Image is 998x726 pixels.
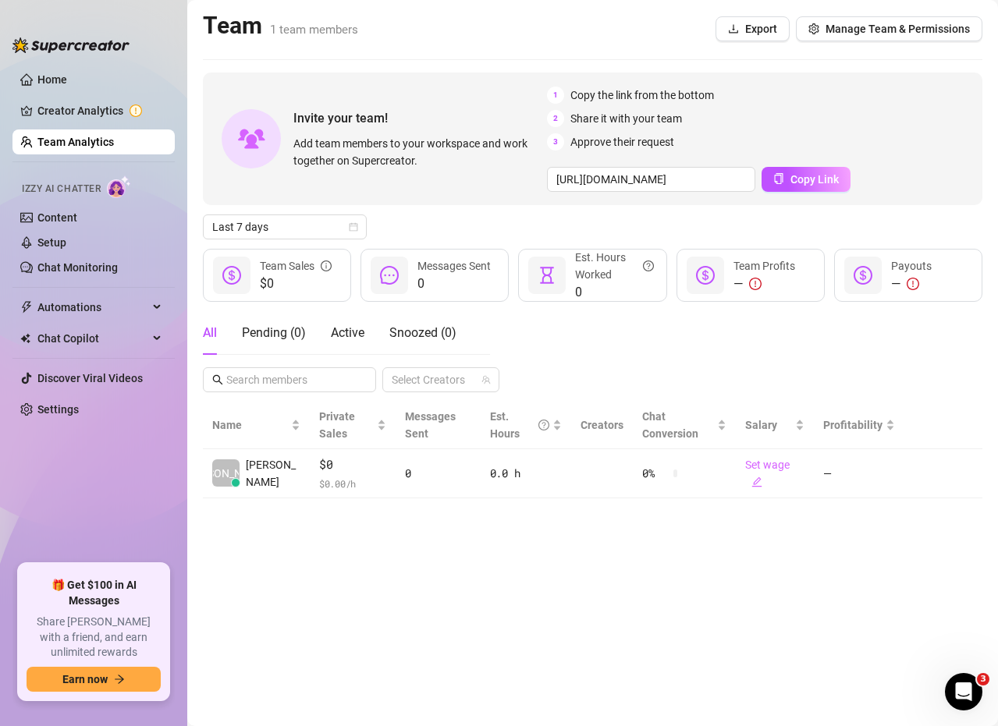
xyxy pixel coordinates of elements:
span: Last 7 days [212,215,357,239]
span: search [212,374,223,385]
span: info-circle [321,257,332,274]
span: download [728,23,739,34]
span: Profitability [823,419,883,431]
span: thunderbolt [20,301,33,313]
span: 1 team members [270,23,358,37]
div: 0.0 h [490,465,562,482]
span: edit [751,476,762,487]
a: Content [37,211,77,224]
button: Manage Team & Permissions [796,16,982,41]
span: Snoozed ( 0 ) [389,325,456,340]
span: 3 [547,133,564,151]
span: Approve their request [570,133,674,151]
a: Discover Viral Videos [37,372,143,384]
div: Team Sales [260,257,332,274]
span: copy [773,173,784,184]
span: Salary [745,419,777,431]
span: Add team members to your workspace and work together on Supercreator. [293,135,541,169]
span: team [481,375,491,384]
span: Chat Copilot [37,326,148,351]
span: Payouts [891,260,932,272]
a: Home [37,73,67,86]
span: [PERSON_NAME] [184,465,268,482]
img: logo-BBDzfeDw.svg [12,37,130,53]
div: Pending ( 0 ) [242,324,306,342]
span: Active [331,325,364,340]
span: message [380,266,399,285]
a: Settings [37,403,79,416]
span: 3 [977,673,989,685]
span: 0 % [642,465,667,482]
a: Creator Analytics exclamation-circle [37,98,162,123]
span: Earn now [62,673,108,685]
div: Est. Hours [490,408,549,442]
span: Invite your team! [293,108,547,128]
span: calendar [349,222,358,232]
span: exclamation-circle [749,278,762,290]
div: 0 [405,465,471,482]
span: 1 [547,87,564,104]
div: — [733,274,795,293]
th: Creators [571,402,633,449]
div: All [203,324,217,342]
a: Team Analytics [37,136,114,148]
td: — [814,449,904,498]
span: 🎁 Get $100 in AI Messages [27,578,161,608]
h2: Team [203,11,358,41]
span: Team Profits [733,260,795,272]
span: [PERSON_NAME] [246,456,300,490]
span: Private Sales [319,410,355,440]
span: Name [212,416,288,434]
span: dollar-circle [854,266,872,285]
span: Export [745,23,777,35]
span: $0 [319,455,386,474]
span: Izzy AI Chatter [22,182,101,197]
span: Copy the link from the bottom [570,87,714,104]
a: Setup [37,236,66,249]
span: arrow-right [114,674,125,685]
button: Copy Link [762,167,851,192]
span: Automations [37,295,148,320]
span: Copy Link [790,173,839,186]
span: hourglass [538,266,556,285]
a: Chat Monitoring [37,261,118,274]
div: Est. Hours Worked [575,249,653,283]
th: Name [203,402,310,449]
span: Messages Sent [405,410,456,440]
span: Share [PERSON_NAME] with a friend, and earn unlimited rewards [27,614,161,660]
span: $ 0.00 /h [319,476,386,491]
input: Search members [226,371,354,388]
span: 0 [417,274,491,293]
a: Set wageedit [745,459,790,488]
button: Export [716,16,790,41]
span: dollar-circle [222,266,241,285]
span: Chat Conversion [642,410,698,440]
span: setting [808,23,819,34]
span: Messages Sent [417,260,491,272]
button: Earn nowarrow-right [27,667,161,692]
span: exclamation-circle [907,278,919,290]
span: 2 [547,110,564,127]
iframe: Intercom live chat [945,673,982,710]
span: dollar-circle [696,266,715,285]
span: $0 [260,274,332,293]
div: — [891,274,932,293]
span: Manage Team & Permissions [826,23,970,35]
span: question-circle [643,249,654,283]
img: Chat Copilot [20,333,30,344]
span: 0 [575,283,653,302]
span: Share it with your team [570,110,682,127]
span: question-circle [538,408,549,442]
img: AI Chatter [107,175,131,198]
